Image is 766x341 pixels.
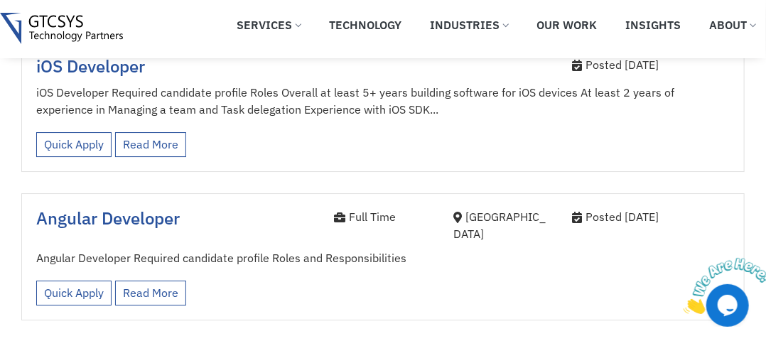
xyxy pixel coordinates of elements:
a: Services [226,9,311,40]
a: Angular Developer [36,207,180,229]
div: [GEOGRAPHIC_DATA] [453,208,551,242]
p: iOS Developer Required candidate profile Roles Overall at least 5+ years building software for iO... [36,84,730,118]
iframe: chat widget [678,252,766,320]
a: Quick Apply [36,132,112,157]
a: Read More [115,281,186,305]
a: Industries [419,9,519,40]
a: Technology [318,9,412,40]
div: Posted [DATE] [572,56,730,73]
div: Full Time [334,208,432,225]
a: About [698,9,766,40]
p: Angular Developer Required candidate profile Roles and Responsibilities [36,249,730,266]
a: Insights [615,9,691,40]
a: Our Work [526,9,608,40]
a: iOS Developer [36,55,145,77]
a: Read More [115,132,186,157]
a: Quick Apply [36,281,112,305]
img: Chat attention grabber [6,6,94,62]
div: Posted [DATE] [572,208,730,225]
